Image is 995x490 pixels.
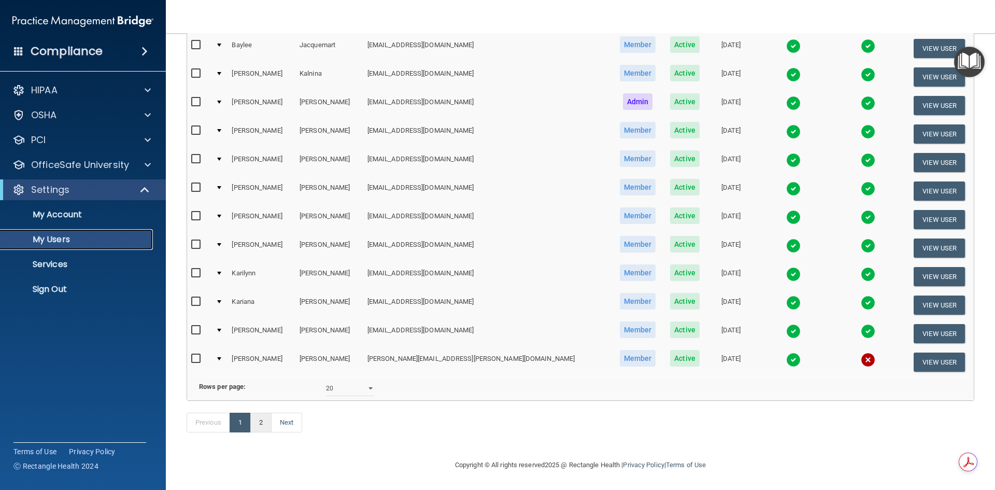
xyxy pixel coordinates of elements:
[706,205,756,234] td: [DATE]
[786,181,801,196] img: tick.e7d51cea.svg
[620,293,656,310] span: Member
[861,124,875,139] img: tick.e7d51cea.svg
[706,291,756,319] td: [DATE]
[228,262,295,291] td: Karilynn
[230,413,251,432] a: 1
[363,34,612,63] td: [EMAIL_ADDRESS][DOMAIN_NAME]
[228,148,295,177] td: [PERSON_NAME]
[861,153,875,167] img: tick.e7d51cea.svg
[391,449,770,482] div: Copyright © All rights reserved 2025 @ Rectangle Health | |
[363,148,612,177] td: [EMAIL_ADDRESS][DOMAIN_NAME]
[295,91,363,120] td: [PERSON_NAME]
[228,234,295,262] td: [PERSON_NAME]
[363,63,612,91] td: [EMAIL_ADDRESS][DOMAIN_NAME]
[914,239,965,258] button: View User
[620,179,656,195] span: Member
[295,262,363,291] td: [PERSON_NAME]
[706,120,756,148] td: [DATE]
[620,350,656,367] span: Member
[786,324,801,339] img: tick.e7d51cea.svg
[620,122,656,138] span: Member
[670,150,700,167] span: Active
[914,67,965,87] button: View User
[31,44,103,59] h4: Compliance
[861,267,875,282] img: tick.e7d51cea.svg
[620,65,656,81] span: Member
[914,324,965,343] button: View User
[706,63,756,91] td: [DATE]
[914,39,965,58] button: View User
[706,177,756,205] td: [DATE]
[7,259,148,270] p: Services
[670,293,700,310] span: Active
[13,446,56,457] a: Terms of Use
[7,209,148,220] p: My Account
[861,96,875,110] img: tick.e7d51cea.svg
[363,205,612,234] td: [EMAIL_ADDRESS][DOMAIN_NAME]
[786,210,801,225] img: tick.e7d51cea.svg
[363,348,612,376] td: [PERSON_NAME][EMAIL_ADDRESS][PERSON_NAME][DOMAIN_NAME]
[228,348,295,376] td: [PERSON_NAME]
[786,39,801,53] img: tick.e7d51cea.svg
[363,91,612,120] td: [EMAIL_ADDRESS][DOMAIN_NAME]
[228,34,295,63] td: Baylee
[914,96,965,115] button: View User
[914,181,965,201] button: View User
[816,416,983,458] iframe: Drift Widget Chat Controller
[228,291,295,319] td: Kariana
[363,319,612,348] td: [EMAIL_ADDRESS][DOMAIN_NAME]
[31,184,69,196] p: Settings
[271,413,302,432] a: Next
[620,150,656,167] span: Member
[13,461,98,471] span: Ⓒ Rectangle Health 2024
[12,159,151,171] a: OfficeSafe University
[786,296,801,310] img: tick.e7d51cea.svg
[706,262,756,291] td: [DATE]
[670,207,700,224] span: Active
[706,234,756,262] td: [DATE]
[228,177,295,205] td: [PERSON_NAME]
[706,348,756,376] td: [DATE]
[706,34,756,63] td: [DATE]
[31,159,129,171] p: OfficeSafe University
[620,36,656,53] span: Member
[623,461,664,469] a: Privacy Policy
[250,413,272,432] a: 2
[670,93,700,110] span: Active
[31,134,46,146] p: PCI
[228,205,295,234] td: [PERSON_NAME]
[670,321,700,338] span: Active
[12,184,150,196] a: Settings
[786,153,801,167] img: tick.e7d51cea.svg
[363,291,612,319] td: [EMAIL_ADDRESS][DOMAIN_NAME]
[69,446,116,457] a: Privacy Policy
[914,353,965,372] button: View User
[670,350,700,367] span: Active
[363,120,612,148] td: [EMAIL_ADDRESS][DOMAIN_NAME]
[786,67,801,82] img: tick.e7d51cea.svg
[295,205,363,234] td: [PERSON_NAME]
[31,109,57,121] p: OSHA
[861,39,875,53] img: tick.e7d51cea.svg
[666,461,706,469] a: Terms of Use
[861,67,875,82] img: tick.e7d51cea.svg
[12,84,151,96] a: HIPAA
[228,63,295,91] td: [PERSON_NAME]
[670,65,700,81] span: Active
[620,321,656,338] span: Member
[295,319,363,348] td: [PERSON_NAME]
[228,120,295,148] td: [PERSON_NAME]
[670,236,700,253] span: Active
[620,264,656,281] span: Member
[861,210,875,225] img: tick.e7d51cea.svg
[670,264,700,281] span: Active
[914,296,965,315] button: View User
[295,177,363,205] td: [PERSON_NAME]
[861,353,875,367] img: cross.ca9f0e7f.svg
[295,234,363,262] td: [PERSON_NAME]
[228,91,295,120] td: [PERSON_NAME]
[228,319,295,348] td: [PERSON_NAME]
[954,47,985,77] button: Open Resource Center
[12,134,151,146] a: PCI
[861,239,875,253] img: tick.e7d51cea.svg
